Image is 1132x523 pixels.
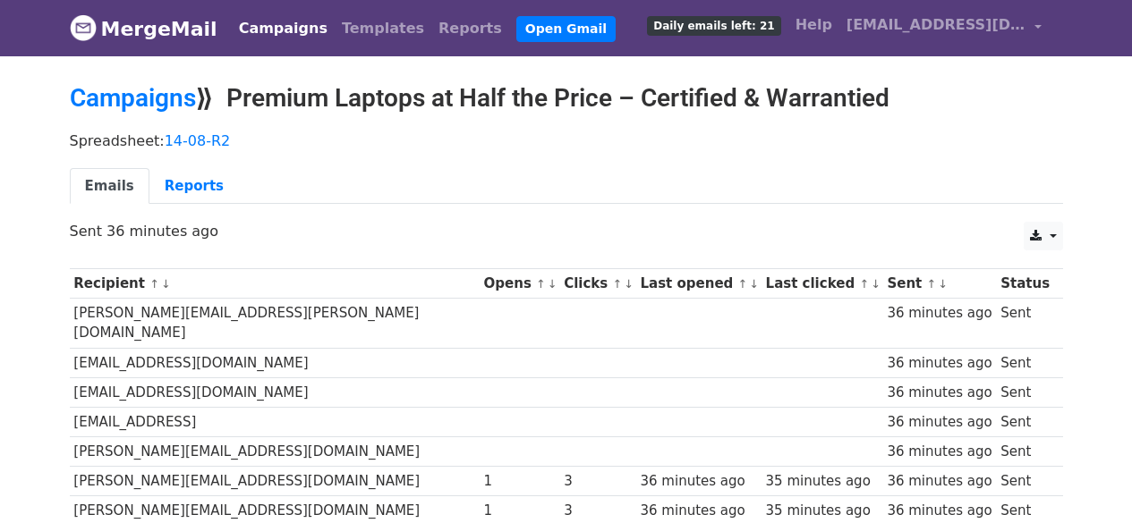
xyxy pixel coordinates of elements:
a: ↓ [624,277,634,291]
td: Sent [996,437,1053,467]
td: [EMAIL_ADDRESS][DOMAIN_NAME] [70,348,480,377]
th: Opens [480,269,560,299]
div: 36 minutes ago [887,353,992,374]
div: 36 minutes ago [887,412,992,433]
div: 36 minutes ago [887,383,992,403]
a: ↓ [938,277,948,291]
td: Sent [996,299,1053,349]
p: Sent 36 minutes ago [70,222,1063,240]
div: 3 [564,501,632,521]
a: ↑ [612,277,622,291]
td: Sent [996,467,1053,496]
a: Reports [149,168,239,205]
div: 35 minutes ago [766,501,879,521]
td: [EMAIL_ADDRESS] [70,407,480,436]
th: Clicks [559,269,635,299]
a: MergeMail [70,10,217,47]
td: [PERSON_NAME][EMAIL_ADDRESS][DOMAIN_NAME] [70,437,480,467]
div: 36 minutes ago [887,501,992,521]
div: 1 [484,471,556,492]
a: ↑ [536,277,546,291]
a: ↑ [859,277,869,291]
th: Status [996,269,1053,299]
div: 36 minutes ago [641,501,757,521]
a: Reports [431,11,509,46]
td: Sent [996,348,1053,377]
div: 36 minutes ago [887,471,992,492]
div: 3 [564,471,632,492]
h2: ⟫ Premium Laptops at Half the Price – Certified & Warrantied [70,83,1063,114]
a: ↓ [161,277,171,291]
a: ↑ [738,277,748,291]
th: Recipient [70,269,480,299]
th: Sent [883,269,997,299]
a: Campaigns [70,83,196,113]
a: [EMAIL_ADDRESS][DOMAIN_NAME] [839,7,1049,49]
div: 36 minutes ago [641,471,757,492]
img: MergeMail logo [70,14,97,41]
a: ↑ [149,277,159,291]
th: Last opened [636,269,762,299]
div: 36 minutes ago [887,303,992,324]
td: [PERSON_NAME][EMAIL_ADDRESS][DOMAIN_NAME] [70,467,480,496]
a: ↓ [548,277,557,291]
div: 35 minutes ago [766,471,879,492]
a: Emails [70,168,149,205]
td: [PERSON_NAME][EMAIL_ADDRESS][PERSON_NAME][DOMAIN_NAME] [70,299,480,349]
th: Last clicked [762,269,883,299]
a: Open Gmail [516,16,616,42]
a: Campaigns [232,11,335,46]
span: [EMAIL_ADDRESS][DOMAIN_NAME] [847,14,1026,36]
a: 14-08-R2 [165,132,231,149]
td: Sent [996,377,1053,407]
a: ↓ [749,277,759,291]
td: Sent [996,407,1053,436]
a: ↑ [926,277,936,291]
a: Templates [335,11,431,46]
div: 1 [484,501,556,521]
a: Help [788,7,839,43]
p: Spreadsheet: [70,131,1063,150]
div: 36 minutes ago [887,442,992,462]
span: Daily emails left: 21 [647,16,780,36]
td: [EMAIL_ADDRESS][DOMAIN_NAME] [70,377,480,407]
a: Daily emails left: 21 [640,7,787,43]
a: ↓ [871,277,881,291]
